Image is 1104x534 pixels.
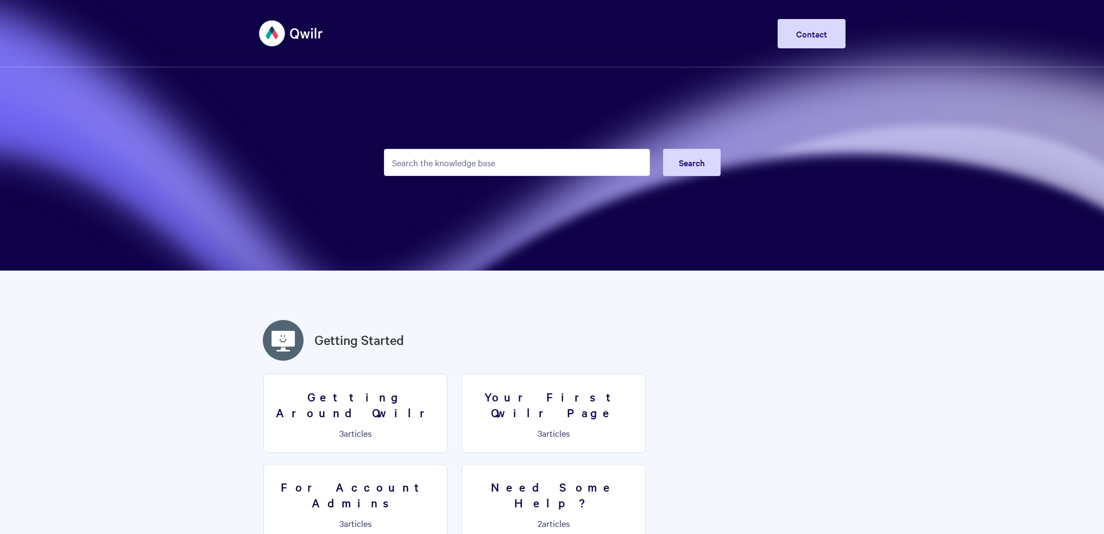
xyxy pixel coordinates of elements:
input: Search the knowledge base [384,149,650,176]
a: Your First Qwilr Page 3articles [462,374,646,453]
p: articles [270,518,440,528]
img: Qwilr Help Center [259,13,324,54]
span: 3 [339,517,344,529]
span: 3 [538,427,542,439]
span: 3 [339,427,344,439]
a: Getting Started [314,330,404,350]
button: Search [663,149,721,176]
span: 2 [538,517,542,529]
p: articles [469,518,639,528]
h3: Need Some Help? [469,479,639,510]
p: articles [469,428,639,438]
h3: Your First Qwilr Page [469,389,639,420]
p: articles [270,428,440,438]
h3: Getting Around Qwilr [270,389,440,420]
h3: For Account Admins [270,479,440,510]
a: Getting Around Qwilr 3articles [263,374,447,453]
span: Search [679,156,705,168]
a: Contact [778,19,846,48]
